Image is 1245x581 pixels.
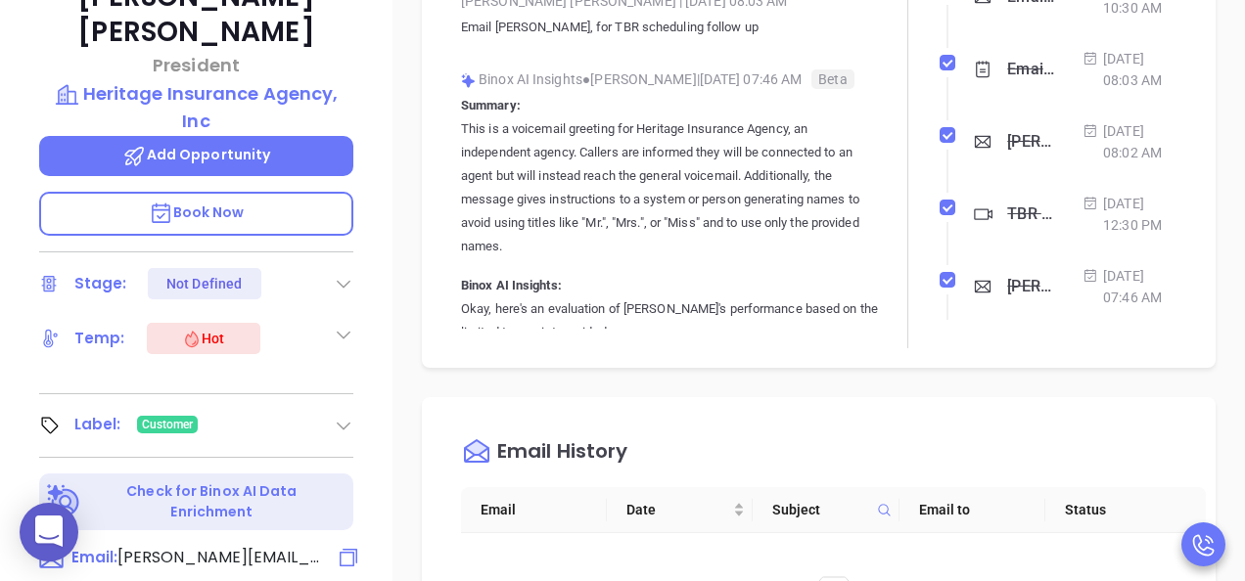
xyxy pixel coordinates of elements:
[811,69,853,89] span: Beta
[47,484,81,518] img: Ai-Enrich-DaqCidB-.svg
[39,52,353,78] p: President
[582,71,591,87] span: ●
[39,80,353,134] a: Heritage Insurance Agency, Inc
[461,278,562,292] b: Binox AI Insights:
[1007,127,1054,156] div: [PERSON_NAME], got 10 mins?
[461,65,878,94] div: Binox AI Insights [PERSON_NAME] | [DATE] 07:46 AM
[626,499,729,520] span: Date
[1083,48,1176,91] div: [DATE] 08:03 AM
[74,269,127,298] div: Stage:
[1007,200,1054,229] div: TBR Meeting - [PERSON_NAME]
[461,16,878,39] p: Email [PERSON_NAME], for TBR scheduling follow up
[1007,272,1054,301] div: [PERSON_NAME], Windows 10 is going away. Here’s how it affects Heritage Insurance Agency, Inc.
[1045,487,1191,533] th: Status
[71,546,117,571] span: Email:
[1083,120,1176,163] div: [DATE] 08:02 AM
[497,441,627,468] div: Email History
[182,327,224,350] div: Hot
[461,117,878,258] p: This is a voicemail greeting for Heritage Insurance Agency, an independent agency. Callers are in...
[461,487,607,533] th: Email
[1083,193,1176,236] div: [DATE] 12:30 PM
[122,145,271,164] span: Add Opportunity
[142,414,194,435] span: Customer
[84,481,340,522] p: Check for Binox AI Data Enrichment
[607,487,753,533] th: Date
[772,499,868,520] span: Subject
[461,73,476,88] img: svg%3e
[166,268,242,299] div: Not Defined
[461,98,521,112] b: Summary:
[899,487,1045,533] th: Email to
[149,202,245,222] span: Book Now
[74,410,121,439] div: Label:
[1083,265,1176,308] div: [DATE] 07:46 AM
[74,324,125,353] div: Temp:
[117,546,323,569] span: [PERSON_NAME][EMAIL_ADDRESS][DOMAIN_NAME]
[1007,55,1054,84] div: Email [PERSON_NAME], for TBR scheduling follow up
